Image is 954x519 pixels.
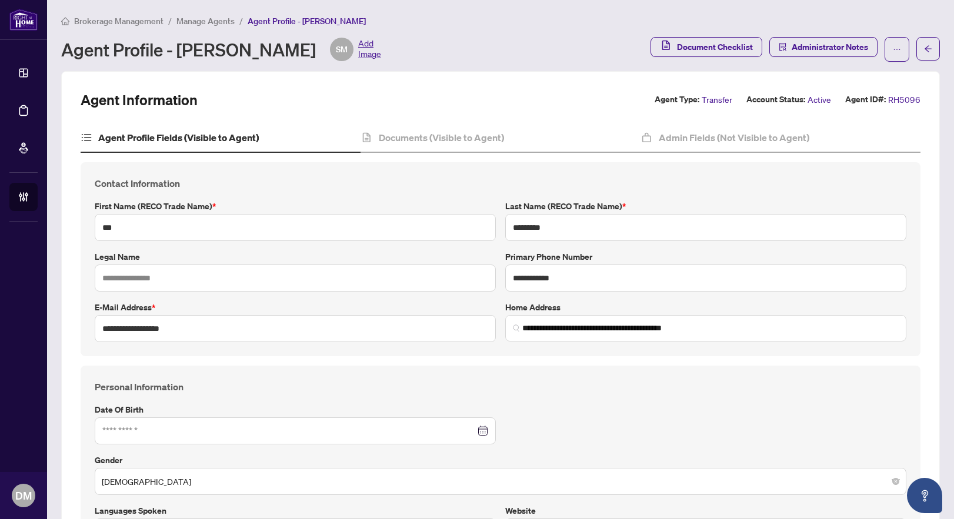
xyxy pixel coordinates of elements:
[95,200,496,213] label: First Name (RECO Trade Name)
[893,45,901,53] span: ellipsis
[659,130,809,145] h4: Admin Fields (Not Visible to Agent)
[505,250,906,263] label: Primary Phone Number
[379,130,504,145] h4: Documents (Visible to Agent)
[102,470,899,493] span: Male
[336,43,348,56] span: SM
[95,454,906,467] label: Gender
[248,16,366,26] span: Agent Profile - [PERSON_NAME]
[74,16,164,26] span: Brokerage Management
[808,93,831,106] span: Active
[9,9,38,31] img: logo
[892,478,899,485] span: close-circle
[769,37,878,57] button: Administrator Notes
[792,38,868,56] span: Administrator Notes
[677,38,753,56] span: Document Checklist
[907,478,942,513] button: Open asap
[505,504,906,517] label: Website
[15,487,32,504] span: DM
[746,93,805,106] label: Account Status:
[888,93,920,106] span: RH5096
[845,93,886,106] label: Agent ID#:
[95,250,496,263] label: Legal Name
[176,16,235,26] span: Manage Agents
[505,301,906,314] label: Home Address
[95,380,906,394] h4: Personal Information
[95,301,496,314] label: E-mail Address
[61,38,381,61] div: Agent Profile - [PERSON_NAME]
[98,130,259,145] h4: Agent Profile Fields (Visible to Agent)
[239,14,243,28] li: /
[358,38,381,61] span: Add Image
[95,403,496,416] label: Date of Birth
[505,200,906,213] label: Last Name (RECO Trade Name)
[779,43,787,51] span: solution
[513,324,520,332] img: search_icon
[168,14,172,28] li: /
[655,93,699,106] label: Agent Type:
[702,93,732,106] span: Transfer
[95,504,496,517] label: Languages spoken
[95,176,906,190] h4: Contact Information
[61,17,69,25] span: home
[924,45,932,53] span: arrow-left
[81,91,198,109] h2: Agent Information
[651,37,762,57] button: Document Checklist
